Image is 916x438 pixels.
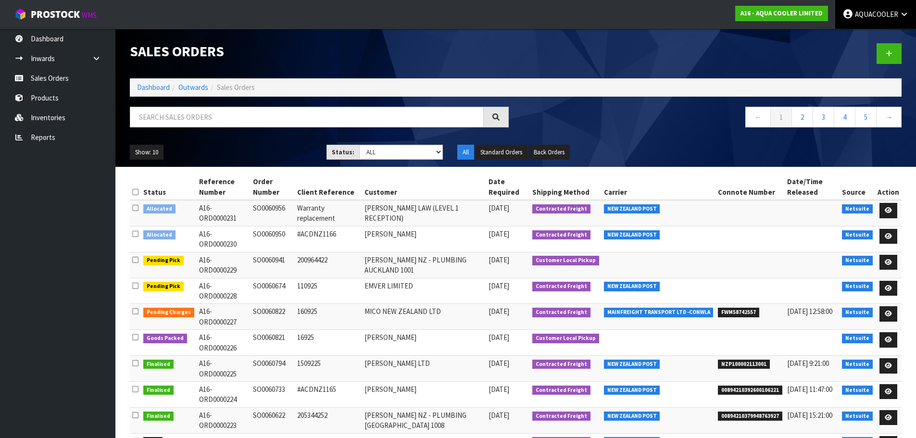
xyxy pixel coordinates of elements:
td: SO0060674 [251,278,295,304]
span: Sales Orders [217,83,255,92]
span: Pending Charges [143,308,194,317]
button: Back Orders [528,145,570,160]
span: Finalised [143,360,174,369]
td: [PERSON_NAME] NZ - PLUMBING AUCKLAND 1001 [362,252,486,278]
span: FWM58742557 [718,308,759,317]
td: 160925 [295,304,363,330]
a: 1 [770,107,792,127]
td: A16-ORD0000228 [197,278,251,304]
td: A16-ORD0000226 [197,330,251,356]
img: cube-alt.png [14,8,26,20]
span: Netsuite [842,256,873,265]
span: Goods Packed [143,334,187,343]
td: EMVER LIMITED [362,278,486,304]
a: 2 [791,107,813,127]
td: A16-ORD0000223 [197,407,251,433]
span: Contracted Freight [532,412,590,421]
span: Customer Local Pickup [532,256,599,265]
span: Allocated [143,230,176,240]
td: 1509225 [295,356,363,382]
span: [DATE] [489,281,509,290]
td: [PERSON_NAME] LAW (LEVEL 1 RECEPTION) [362,200,486,226]
td: SO0060956 [251,200,295,226]
span: [DATE] 11:47:00 [787,385,832,394]
span: Finalised [143,412,174,421]
td: [PERSON_NAME] LTD [362,356,486,382]
th: Status [141,174,197,200]
span: NEW ZEALAND POST [604,360,660,369]
span: Netsuite [842,308,873,317]
span: NEW ZEALAND POST [604,230,660,240]
span: 00894210379948763927 [718,412,782,421]
span: [DATE] 15:21:00 [787,411,832,420]
span: NZP100002113001 [718,360,770,369]
td: #ACDNZ1165 [295,381,363,407]
strong: A16 - AQUA COOLER LIMITED [740,9,823,17]
td: A16-ORD0000229 [197,252,251,278]
td: A16-ORD0000225 [197,356,251,382]
span: [DATE] 12:58:00 [787,307,832,316]
span: Netsuite [842,412,873,421]
td: A16-ORD0000227 [197,304,251,330]
span: [DATE] [489,411,509,420]
span: [DATE] [489,307,509,316]
span: MAINFREIGHT TRANSPORT LTD -CONWLA [604,308,714,317]
button: Show: 10 [130,145,163,160]
td: SO0060733 [251,381,295,407]
td: SO0060622 [251,407,295,433]
th: Carrier [602,174,716,200]
th: Client Reference [295,174,363,200]
span: Contracted Freight [532,308,590,317]
td: SO0060941 [251,252,295,278]
a: 5 [855,107,877,127]
span: [DATE] [489,203,509,213]
span: [DATE] [489,229,509,238]
input: Search sales orders [130,107,484,127]
span: NEW ZEALAND POST [604,282,660,291]
span: Netsuite [842,282,873,291]
span: Finalised [143,386,174,395]
span: Allocated [143,204,176,214]
span: Netsuite [842,230,873,240]
span: Netsuite [842,386,873,395]
td: 200964422 [295,252,363,278]
a: 3 [813,107,834,127]
small: WMS [82,11,97,20]
td: A16-ORD0000224 [197,381,251,407]
span: [DATE] [489,255,509,264]
h1: Sales Orders [130,43,509,59]
th: Date Required [486,174,530,200]
span: Contracted Freight [532,230,590,240]
span: NEW ZEALAND POST [604,386,660,395]
th: Connote Number [715,174,785,200]
td: #ACDNZ1166 [295,226,363,252]
td: SO0060794 [251,356,295,382]
span: Contracted Freight [532,386,590,395]
span: Contracted Freight [532,282,590,291]
span: NEW ZEALAND POST [604,204,660,214]
a: Outwards [178,83,208,92]
nav: Page navigation [523,107,902,130]
td: [PERSON_NAME] [362,381,486,407]
strong: Status: [332,148,354,156]
td: A16-ORD0000230 [197,226,251,252]
td: SO0060822 [251,304,295,330]
td: [PERSON_NAME] [362,226,486,252]
th: Order Number [251,174,295,200]
th: Customer [362,174,486,200]
span: ProStock [31,8,80,21]
a: ← [745,107,771,127]
td: 110925 [295,278,363,304]
span: [DATE] [489,333,509,342]
td: 16925 [295,330,363,356]
a: → [876,107,902,127]
td: Warranty replacement [295,200,363,226]
span: 00894210392600106221 [718,386,782,395]
span: Netsuite [842,360,873,369]
button: All [457,145,474,160]
td: MICO NEW ZEALAND LTD [362,304,486,330]
td: A16-ORD0000231 [197,200,251,226]
span: Contracted Freight [532,360,590,369]
span: Customer Local Pickup [532,334,599,343]
th: Date/Time Released [785,174,840,200]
